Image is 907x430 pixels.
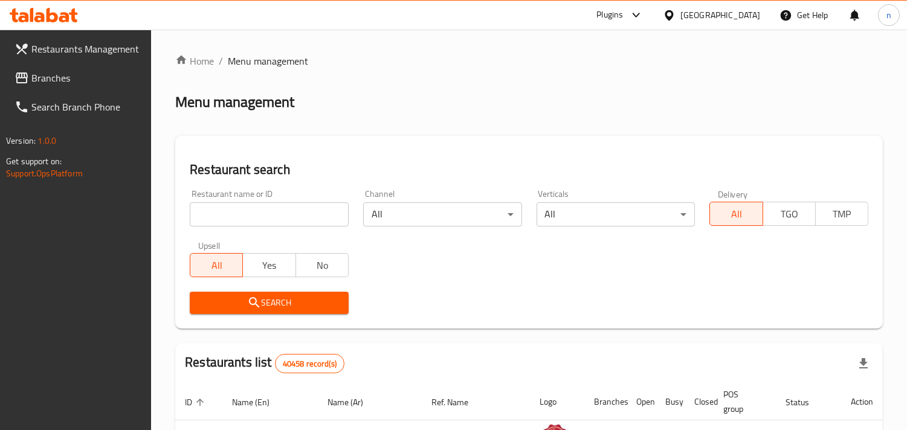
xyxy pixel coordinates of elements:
[763,202,816,226] button: TGO
[248,257,291,274] span: Yes
[768,205,811,223] span: TGO
[685,383,714,420] th: Closed
[6,153,62,169] span: Get support on:
[37,133,56,149] span: 1.0.0
[190,253,243,277] button: All
[596,8,623,22] div: Plugins
[31,42,142,56] span: Restaurants Management
[715,205,758,223] span: All
[786,395,825,409] span: Status
[190,292,349,314] button: Search
[198,241,221,249] label: Upsell
[584,383,627,420] th: Branches
[219,54,223,68] li: /
[6,165,83,181] a: Support.OpsPlatform
[301,257,344,274] span: No
[627,383,656,420] th: Open
[656,383,685,420] th: Busy
[821,205,863,223] span: TMP
[5,63,152,92] a: Branches
[886,8,891,22] span: n
[185,353,344,373] h2: Restaurants list
[242,253,295,277] button: Yes
[363,202,522,226] div: All
[31,100,142,114] span: Search Branch Phone
[199,295,339,310] span: Search
[232,395,285,409] span: Name (En)
[841,383,883,420] th: Action
[723,387,761,416] span: POS group
[195,257,238,274] span: All
[5,92,152,121] a: Search Branch Phone
[431,395,484,409] span: Ref. Name
[31,71,142,85] span: Branches
[718,190,748,198] label: Delivery
[175,54,883,68] nav: breadcrumb
[185,395,208,409] span: ID
[228,54,308,68] span: Menu management
[537,202,696,226] div: All
[175,92,294,112] h2: Menu management
[275,354,344,373] div: Total records count
[680,8,760,22] div: [GEOGRAPHIC_DATA]
[6,133,36,149] span: Version:
[709,202,763,226] button: All
[5,34,152,63] a: Restaurants Management
[190,202,349,226] input: Search for restaurant name or ID..
[276,358,344,370] span: 40458 record(s)
[190,161,868,179] h2: Restaurant search
[175,54,214,68] a: Home
[295,253,349,277] button: No
[328,395,379,409] span: Name (Ar)
[849,349,878,378] div: Export file
[530,383,584,420] th: Logo
[815,202,868,226] button: TMP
